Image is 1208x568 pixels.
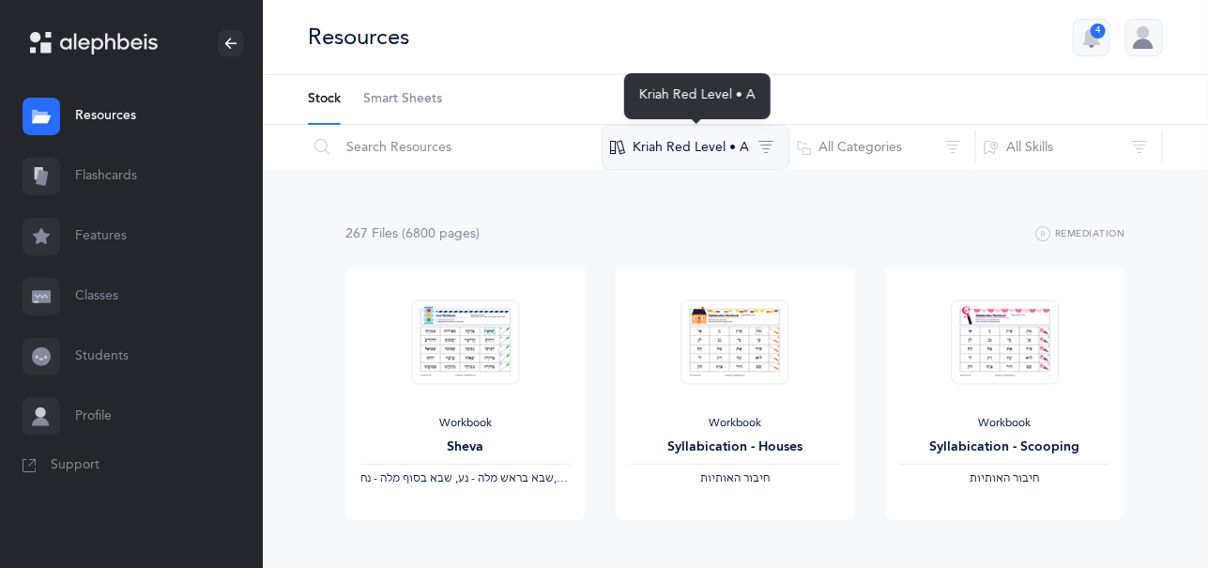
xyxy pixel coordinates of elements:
span: Support [51,456,99,475]
img: Syllabication-Workbook-Level-1-EN_Red_Houses_thumbnail_1741114032.png [681,299,789,385]
button: Kriah Red Level • A [602,125,789,170]
button: Remediation [1036,223,1125,246]
span: s [393,226,399,241]
img: Syllabication-Workbook-Level-1-EN_Red_Scooping_thumbnail_1741114434.png [951,299,1059,385]
div: Syllabication - Scooping [900,438,1109,457]
input: Search Resources [307,125,603,170]
img: Sheva-Workbook-Red_EN_thumbnail_1754012358.png [412,299,520,385]
div: Workbook [900,416,1109,431]
button: All Categories [788,125,976,170]
div: Workbook [361,416,571,431]
span: (6800 page ) [403,226,481,241]
div: Syllabication - Houses [631,438,840,457]
div: Sheva [361,438,571,457]
span: Smart Sheets [363,90,442,109]
span: s [471,226,477,241]
span: ‫חיבור האותיות‬ [700,471,770,484]
div: 4 [1091,23,1106,38]
span: 267 File [346,226,399,241]
iframe: Drift Widget Chat Controller [1114,474,1185,545]
div: Kriah Red Level • A [624,73,771,119]
div: Workbook [631,416,840,431]
button: 4 [1073,19,1110,56]
button: All Skills [975,125,1163,170]
div: ‪, + 2‬ [361,471,571,486]
div: Resources [308,22,409,53]
span: ‫שבא בראש מלה - נע, שבא בסוף מלה - נח‬ [361,471,555,484]
span: ‫חיבור האותיות‬ [971,471,1040,484]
